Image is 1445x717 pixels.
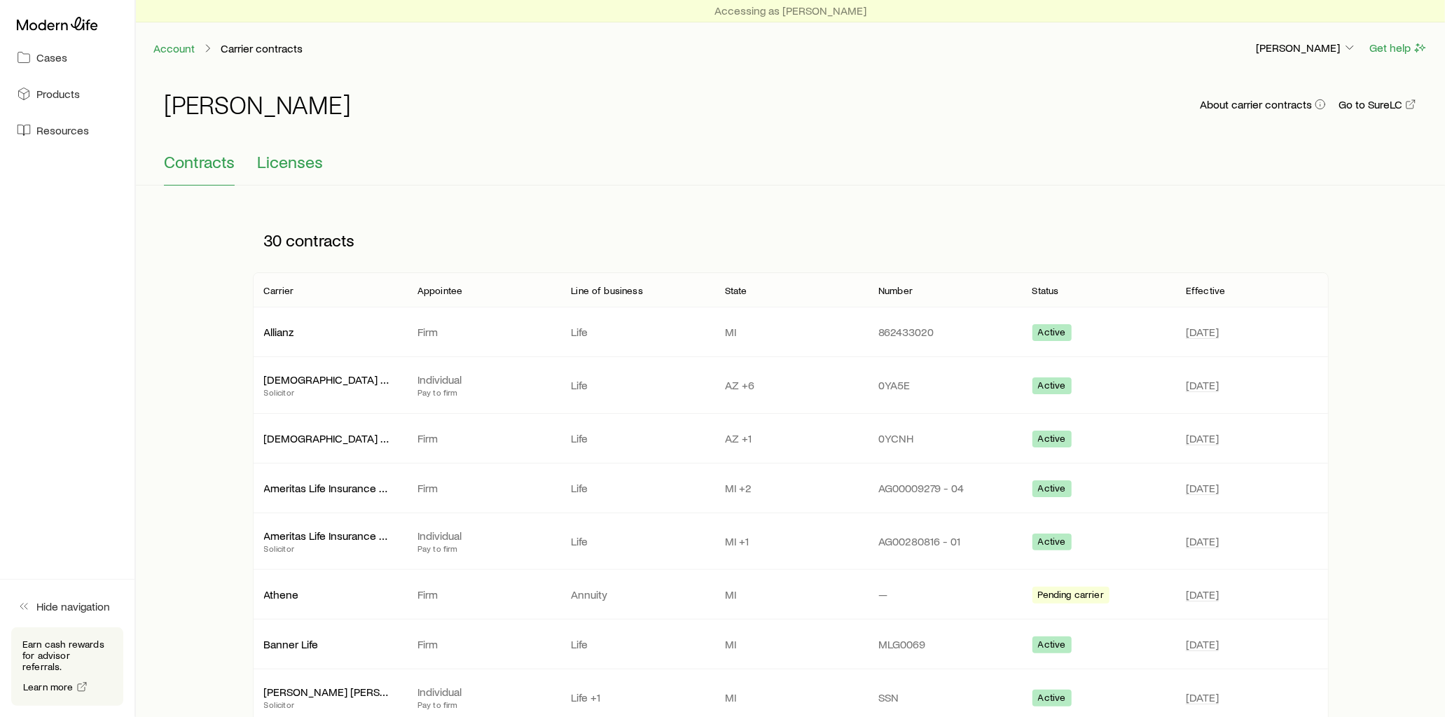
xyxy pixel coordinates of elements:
a: Products [11,78,123,109]
p: State [725,285,747,296]
p: MI [725,637,856,651]
p: Line of business [571,285,643,296]
p: Life [571,534,702,548]
p: Life [571,431,702,445]
p: MI [725,587,856,601]
p: Carrier contracts [221,41,303,55]
span: [DATE] [1186,690,1219,704]
a: Resources [11,115,123,146]
a: Go to SureLC [1338,98,1417,111]
p: Pay to firm [417,543,548,554]
span: [DATE] [1186,637,1219,651]
p: Allianz [264,325,395,339]
button: Hide navigation [11,591,123,622]
span: Active [1038,536,1066,550]
button: About carrier contracts [1199,98,1327,111]
p: Firm [417,431,548,445]
p: Solicitor [264,699,395,710]
button: [PERSON_NAME] [1255,40,1357,57]
p: Athene [264,587,395,601]
span: Licenses [257,152,323,172]
p: Life +1 [571,690,702,704]
p: Banner Life [264,637,395,651]
p: [PERSON_NAME] [PERSON_NAME] [264,685,395,699]
p: [DEMOGRAPHIC_DATA] General [264,373,395,387]
p: Carrier [264,285,294,296]
p: Accessing as [PERSON_NAME] [714,4,866,18]
span: Contracts [164,152,235,172]
p: Ameritas Life Insurance Corp. (Ameritas) [264,481,395,495]
button: Get help [1369,40,1428,56]
p: MLG0069 [878,637,1009,651]
span: 30 [264,230,282,250]
span: [DATE] [1186,534,1219,548]
p: Firm [417,587,548,601]
p: Effective [1186,285,1225,296]
p: Life [571,325,702,339]
span: [DATE] [1186,378,1219,392]
p: [DEMOGRAPHIC_DATA] General [264,431,395,445]
p: MI [725,325,856,339]
span: [DATE] [1186,481,1219,495]
span: Hide navigation [36,599,110,613]
span: [DATE] [1186,325,1219,339]
span: Pending carrier [1038,589,1104,604]
span: Active [1038,380,1066,394]
span: Active [1038,482,1066,497]
span: contracts [286,230,355,250]
p: Number [878,285,913,296]
p: Appointee [417,285,462,296]
p: AZ +1 [725,431,856,445]
p: — [878,587,1009,601]
p: Pay to firm [417,699,548,710]
h1: [PERSON_NAME] [164,90,351,118]
span: Cases [36,50,67,64]
p: Individual [417,373,548,387]
span: [DATE] [1186,431,1219,445]
p: Pay to firm [417,387,548,398]
p: Solicitor [264,387,395,398]
p: Life [571,378,702,392]
p: Firm [417,325,548,339]
p: Individual [417,529,548,543]
a: Cases [11,42,123,73]
span: Products [36,87,80,101]
p: MI [725,690,856,704]
p: Ameritas Life Insurance Corp. (Ameritas) [264,529,395,543]
p: Life [571,637,702,651]
p: AG00280816 - 01 [878,534,1009,548]
p: [PERSON_NAME] [1256,41,1357,55]
p: MI +1 [725,534,856,548]
p: 0YCNH [878,431,1009,445]
a: Account [153,42,195,55]
span: Resources [36,123,89,137]
span: Learn more [23,682,74,692]
p: Annuity [571,587,702,601]
p: AG00009279 - 04 [878,481,1009,495]
p: Firm [417,481,548,495]
div: Contracting sub-page tabs [164,152,1417,186]
p: Firm [417,637,548,651]
p: MI +2 [725,481,856,495]
p: 0YA5E [878,378,1009,392]
p: Individual [417,685,548,699]
span: Active [1038,692,1066,706]
p: SSN [878,690,1009,704]
span: Active [1038,639,1066,653]
p: Status [1032,285,1059,296]
p: Life [571,481,702,495]
p: Solicitor [264,543,395,554]
p: AZ +6 [725,378,856,392]
span: [DATE] [1186,587,1219,601]
p: Earn cash rewards for advisor referrals. [22,639,112,672]
span: Active [1038,326,1066,341]
span: Active [1038,433,1066,447]
p: 862433020 [878,325,1009,339]
div: Earn cash rewards for advisor referrals.Learn more [11,627,123,706]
